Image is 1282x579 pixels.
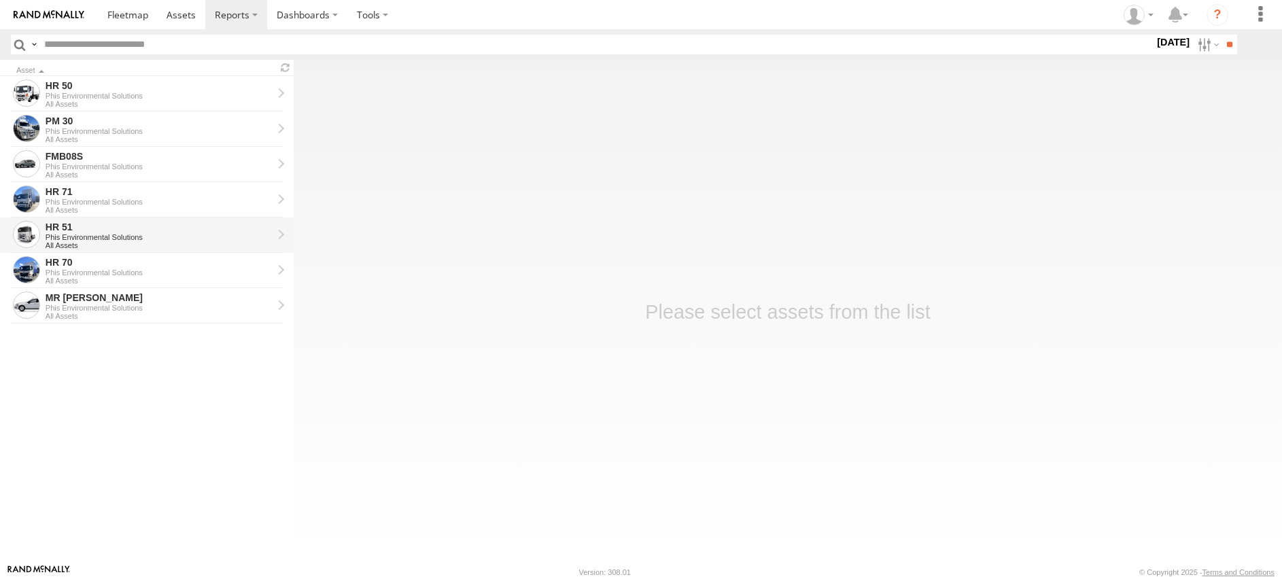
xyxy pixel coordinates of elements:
div: All Assets [46,312,273,320]
a: Visit our Website [7,565,70,579]
i: ? [1207,4,1228,26]
div: Eric Yao [1119,5,1158,25]
a: Terms and Conditions [1202,568,1275,576]
div: Phis Environmental Solutions [46,198,273,206]
div: HR 50 - View Asset History [46,80,273,92]
label: [DATE] [1154,35,1192,50]
div: Phis Environmental Solutions [46,127,273,135]
div: Phis Environmental Solutions [46,233,273,241]
div: © Copyright 2025 - [1139,568,1275,576]
div: Phis Environmental Solutions [46,92,273,100]
div: All Assets [46,277,273,285]
div: Phis Environmental Solutions [46,304,273,312]
div: FMB08S - View Asset History [46,150,273,162]
div: All Assets [46,206,273,214]
div: PM 30 - View Asset History [46,115,273,127]
label: Search Filter Options [1192,35,1222,54]
div: HR 51 - View Asset History [46,221,273,233]
div: All Assets [46,100,273,108]
div: All Assets [46,135,273,143]
div: Phis Environmental Solutions [46,268,273,277]
div: Click to Sort [16,67,272,74]
div: All Assets [46,241,273,249]
label: Search Query [29,35,39,54]
div: Phis Environmental Solutions [46,162,273,171]
div: All Assets [46,171,273,179]
div: MR Truck - View Asset History [46,292,273,304]
img: rand-logo.svg [14,10,84,20]
div: Version: 308.01 [579,568,631,576]
div: HR 70 - View Asset History [46,256,273,268]
div: HR 71 - View Asset History [46,186,273,198]
span: Refresh [277,61,294,74]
